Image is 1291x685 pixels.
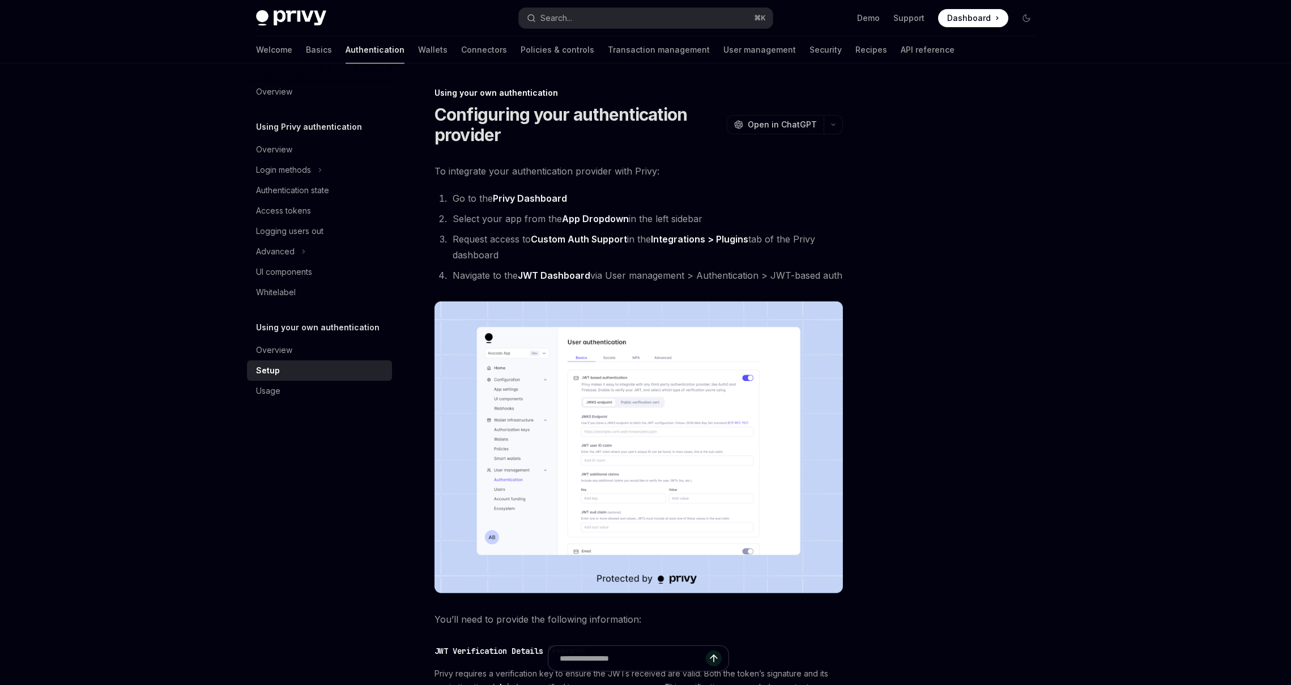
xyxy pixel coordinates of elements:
[449,190,843,206] li: Go to the
[247,139,392,160] a: Overview
[247,201,392,221] a: Access tokens
[938,9,1008,27] a: Dashboard
[247,360,392,381] a: Setup
[256,364,280,377] div: Setup
[748,119,817,130] span: Open in ChatGPT
[256,163,311,177] div: Login methods
[256,224,323,238] div: Logging users out
[1017,9,1036,27] button: Toggle dark mode
[256,265,312,279] div: UI components
[519,8,773,28] button: Search...⌘K
[434,104,722,145] h1: Configuring your authentication provider
[256,343,292,357] div: Overview
[434,611,843,627] span: You’ll need to provide the following information:
[518,270,590,282] a: JWT Dashboard
[247,340,392,360] a: Overview
[449,211,843,227] li: Select your app from the in the left sidebar
[493,193,567,205] a: Privy Dashboard
[256,10,326,26] img: dark logo
[562,213,629,224] strong: App Dropdown
[947,12,991,24] span: Dashboard
[449,231,843,263] li: Request access to in the tab of the Privy dashboard
[857,12,880,24] a: Demo
[256,384,280,398] div: Usage
[706,650,722,666] button: Send message
[256,204,311,218] div: Access tokens
[434,163,843,179] span: To integrate your authentication provider with Privy:
[256,321,380,334] h5: Using your own authentication
[256,245,295,258] div: Advanced
[531,233,627,245] strong: Custom Auth Support
[434,301,843,593] img: JWT-based auth
[256,184,329,197] div: Authentication state
[855,36,887,63] a: Recipes
[901,36,955,63] a: API reference
[306,36,332,63] a: Basics
[540,11,572,25] div: Search...
[256,143,292,156] div: Overview
[651,233,748,245] a: Integrations > Plugins
[247,82,392,102] a: Overview
[247,262,392,282] a: UI components
[754,14,766,23] span: ⌘ K
[521,36,594,63] a: Policies & controls
[247,180,392,201] a: Authentication state
[256,85,292,99] div: Overview
[461,36,507,63] a: Connectors
[247,282,392,303] a: Whitelabel
[608,36,710,63] a: Transaction management
[727,115,824,134] button: Open in ChatGPT
[434,87,843,99] div: Using your own authentication
[418,36,448,63] a: Wallets
[247,381,392,401] a: Usage
[256,120,362,134] h5: Using Privy authentication
[809,36,842,63] a: Security
[256,286,296,299] div: Whitelabel
[893,12,924,24] a: Support
[256,36,292,63] a: Welcome
[247,221,392,241] a: Logging users out
[346,36,404,63] a: Authentication
[723,36,796,63] a: User management
[449,267,843,283] li: Navigate to the via User management > Authentication > JWT-based auth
